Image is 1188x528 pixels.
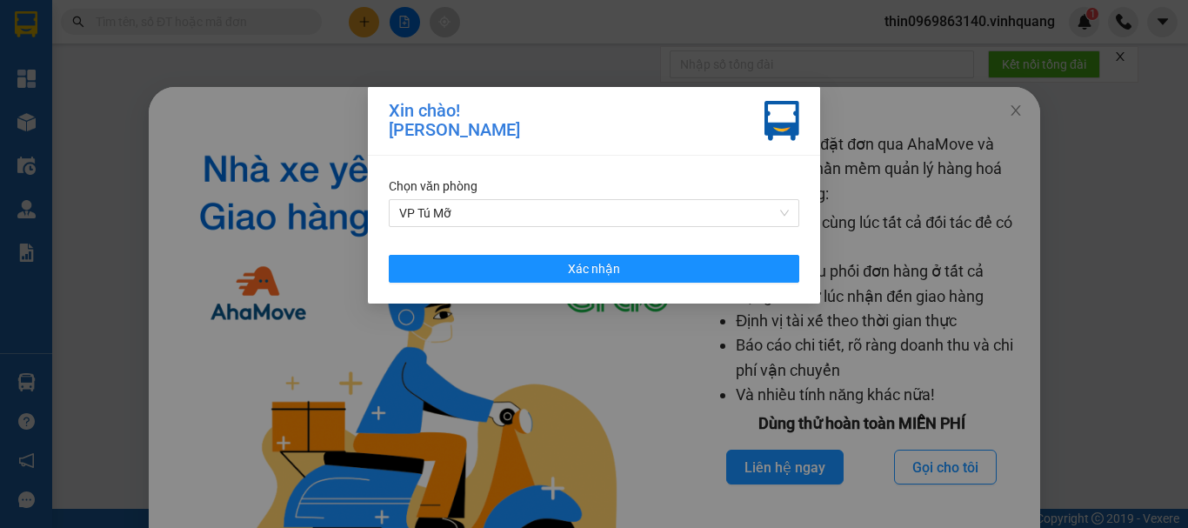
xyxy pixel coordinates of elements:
[764,101,799,141] img: vxr-icon
[389,255,799,283] button: Xác nhận
[568,259,620,278] span: Xác nhận
[399,200,789,226] span: VP Tú Mỡ
[389,177,799,196] div: Chọn văn phòng
[389,101,520,141] div: Xin chào! [PERSON_NAME]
